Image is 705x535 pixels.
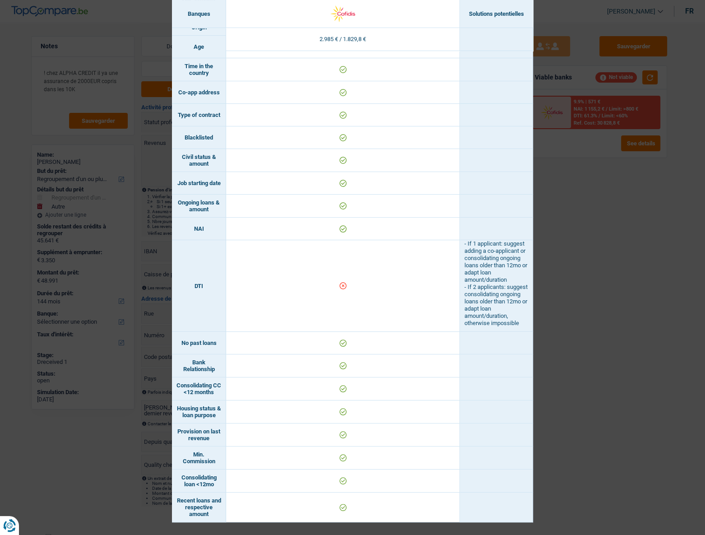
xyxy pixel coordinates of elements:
[172,149,226,172] td: Civil status & amount
[172,104,226,126] td: Type of contract
[226,28,460,51] td: 2.985 € / 1.829,8 €
[172,423,226,447] td: Provision on last revenue
[172,58,226,81] td: Time in the country
[172,332,226,354] td: No past loans
[172,377,226,400] td: Consolidating CC <12 months
[172,240,226,332] td: DTI
[172,470,226,493] td: Consolidating loan <12mo
[324,4,362,23] img: Cofidis
[172,218,226,240] td: NAI
[172,195,226,218] td: Ongoing loans & amount
[172,126,226,149] td: Blacklisted
[172,36,226,58] td: Age
[172,172,226,195] td: Job starting date
[172,493,226,522] td: Recent loans and respective amount
[172,354,226,377] td: Bank Relationship
[172,81,226,104] td: Co-app address
[460,240,533,332] td: - If 1 applicant: suggest adding a co-applicant or consolidating ongoing loans older than 12mo or...
[172,447,226,470] td: Min. Commission
[172,400,226,423] td: Housing status & loan purpose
